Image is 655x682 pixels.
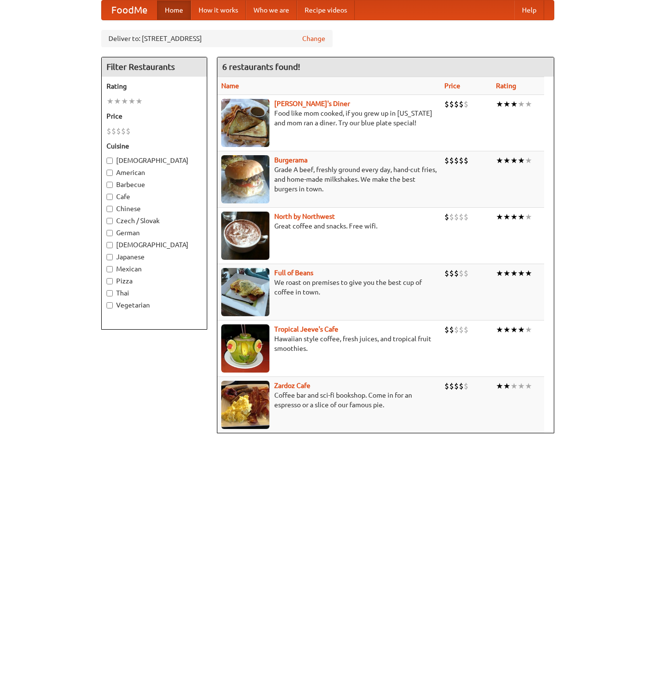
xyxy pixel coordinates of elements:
[510,155,518,166] li: ★
[444,155,449,166] li: $
[496,155,503,166] li: ★
[464,99,468,109] li: $
[444,82,460,90] a: Price
[107,126,111,136] li: $
[107,228,202,238] label: German
[454,99,459,109] li: $
[454,268,459,279] li: $
[459,155,464,166] li: $
[107,266,113,272] input: Mexican
[221,99,269,147] img: sallys.jpg
[107,300,202,310] label: Vegetarian
[107,278,113,284] input: Pizza
[157,0,191,20] a: Home
[449,324,454,335] li: $
[449,155,454,166] li: $
[274,382,310,389] a: Zardoz Cafe
[459,99,464,109] li: $
[518,324,525,335] li: ★
[449,212,454,222] li: $
[510,212,518,222] li: ★
[518,268,525,279] li: ★
[107,96,114,107] li: ★
[107,254,113,260] input: Japanese
[107,290,113,296] input: Thai
[126,126,131,136] li: $
[510,381,518,391] li: ★
[510,99,518,109] li: ★
[459,324,464,335] li: $
[107,111,202,121] h5: Price
[503,324,510,335] li: ★
[121,96,128,107] li: ★
[274,213,335,220] a: North by Northwest
[510,324,518,335] li: ★
[297,0,355,20] a: Recipe videos
[503,99,510,109] li: ★
[525,99,532,109] li: ★
[107,288,202,298] label: Thai
[107,182,113,188] input: Barbecue
[191,0,246,20] a: How it works
[496,268,503,279] li: ★
[102,0,157,20] a: FoodMe
[221,82,239,90] a: Name
[525,324,532,335] li: ★
[496,82,516,90] a: Rating
[102,57,207,77] h4: Filter Restaurants
[116,126,121,136] li: $
[302,34,325,43] a: Change
[525,212,532,222] li: ★
[121,126,126,136] li: $
[444,99,449,109] li: $
[107,194,113,200] input: Cafe
[449,99,454,109] li: $
[496,212,503,222] li: ★
[274,269,313,277] b: Full of Beans
[503,381,510,391] li: ★
[525,268,532,279] li: ★
[518,381,525,391] li: ★
[274,325,338,333] a: Tropical Jeeve's Cafe
[221,381,269,429] img: zardoz.jpg
[107,156,202,165] label: [DEMOGRAPHIC_DATA]
[454,155,459,166] li: $
[107,168,202,177] label: American
[454,324,459,335] li: $
[464,212,468,222] li: $
[221,334,437,353] p: Hawaiian style coffee, fresh juices, and tropical fruit smoothies.
[107,276,202,286] label: Pizza
[459,268,464,279] li: $
[274,156,307,164] a: Burgerama
[503,155,510,166] li: ★
[496,99,503,109] li: ★
[496,324,503,335] li: ★
[107,252,202,262] label: Japanese
[114,96,121,107] li: ★
[107,264,202,274] label: Mexican
[464,324,468,335] li: $
[459,212,464,222] li: $
[107,158,113,164] input: [DEMOGRAPHIC_DATA]
[107,206,113,212] input: Chinese
[221,278,437,297] p: We roast on premises to give you the best cup of coffee in town.
[503,212,510,222] li: ★
[221,108,437,128] p: Food like mom cooked, if you grew up in [US_STATE] and mom ran a diner. Try our blue plate special!
[221,324,269,373] img: jeeves.jpg
[246,0,297,20] a: Who we are
[107,192,202,201] label: Cafe
[525,155,532,166] li: ★
[525,381,532,391] li: ★
[510,268,518,279] li: ★
[444,381,449,391] li: $
[111,126,116,136] li: $
[107,216,202,226] label: Czech / Slovak
[454,212,459,222] li: $
[107,180,202,189] label: Barbecue
[503,268,510,279] li: ★
[464,155,468,166] li: $
[107,230,113,236] input: German
[444,268,449,279] li: $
